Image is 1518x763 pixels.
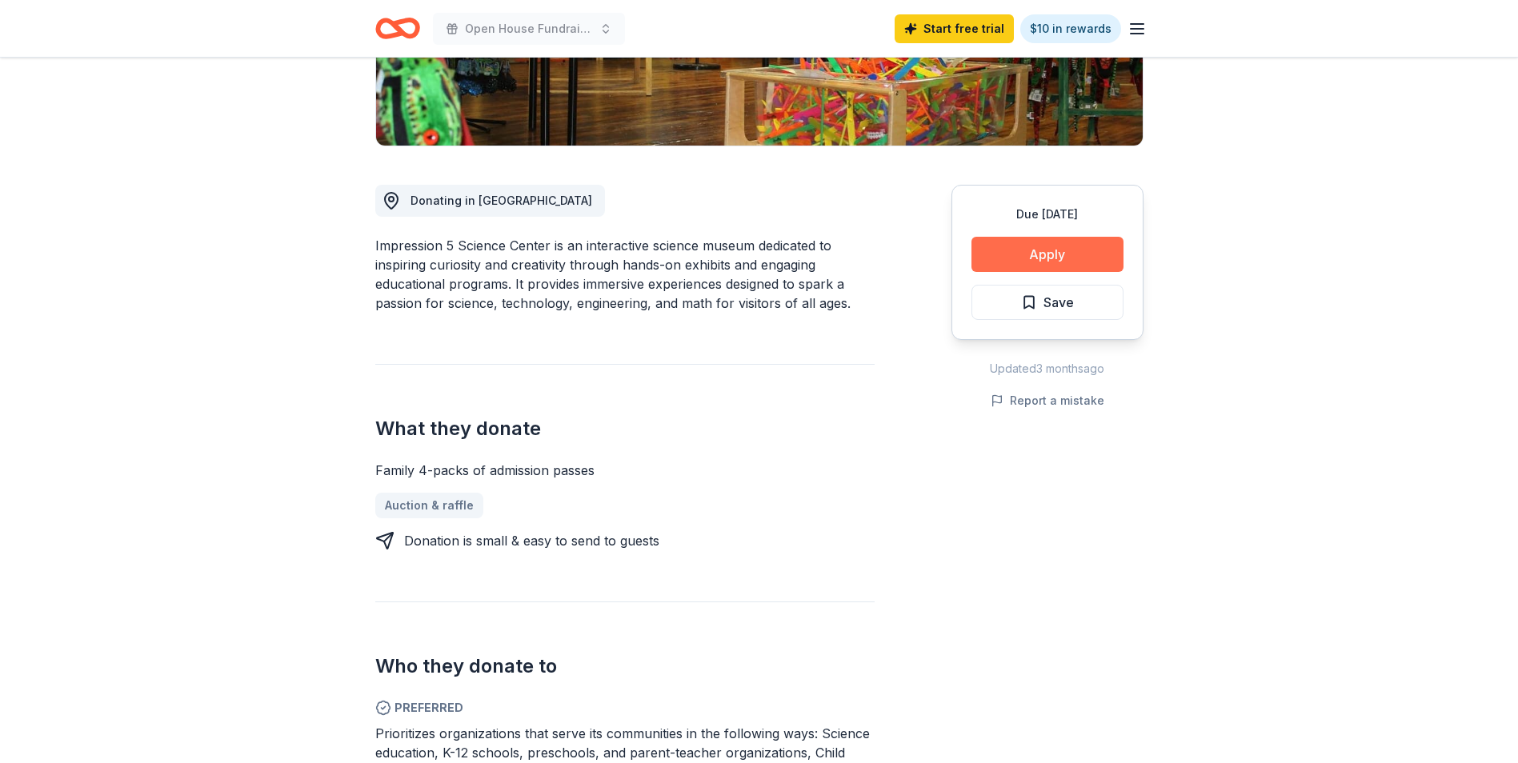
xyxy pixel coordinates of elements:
[1043,292,1074,313] span: Save
[971,205,1123,224] div: Due [DATE]
[375,236,875,313] div: Impression 5 Science Center is an interactive science museum dedicated to inspiring curiosity and...
[991,391,1104,410] button: Report a mistake
[375,461,875,480] div: Family 4-packs of admission passes
[375,493,483,518] a: Auction & raffle
[375,653,875,679] h2: Who they donate to
[433,13,625,45] button: Open House Fundraiser
[375,10,420,47] a: Home
[465,19,593,38] span: Open House Fundraiser
[951,359,1144,378] div: Updated 3 months ago
[1020,14,1121,43] a: $10 in rewards
[971,237,1123,272] button: Apply
[375,698,875,717] span: Preferred
[895,14,1014,43] a: Start free trial
[971,285,1123,320] button: Save
[411,194,592,207] span: Donating in [GEOGRAPHIC_DATA]
[375,416,875,441] h2: What they donate
[404,531,659,550] div: Donation is small & easy to send to guests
